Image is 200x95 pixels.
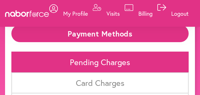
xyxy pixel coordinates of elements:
[63,10,88,17] p: My Profile
[124,4,153,23] a: Billing
[11,72,189,93] li: Card Charges
[49,4,88,23] a: My Profile
[11,30,189,36] a: Payment Methods
[171,10,189,17] p: Logout
[106,10,120,17] p: Visits
[11,25,189,42] button: Payment Methods
[157,4,189,23] a: Logout
[138,10,153,17] p: Billing
[11,52,189,73] li: Pending Charges
[93,4,120,23] a: Visits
